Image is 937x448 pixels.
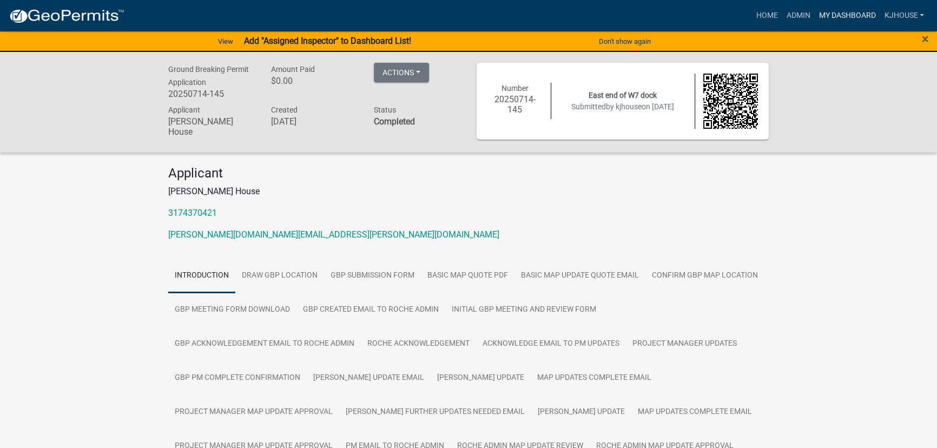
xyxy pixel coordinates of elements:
a: [PERSON_NAME] Update Email [307,361,431,396]
h6: $0.00 [271,76,358,86]
span: Status [374,106,396,114]
a: My Dashboard [814,5,880,26]
a: Map Updates Complete Email [631,395,758,430]
span: Amount Paid [271,65,315,74]
a: Project Manager Map Update Approval [168,395,339,430]
a: Basic Map Quote PDF [421,259,514,293]
button: Don't show again [595,32,655,50]
a: Home [751,5,782,26]
h6: [PERSON_NAME] House [168,116,255,137]
a: [PERSON_NAME][DOMAIN_NAME][EMAIL_ADDRESS][PERSON_NAME][DOMAIN_NAME] [168,229,499,240]
span: East end of W7 dock [589,91,657,100]
a: View [214,32,237,50]
a: [PERSON_NAME] Further Updates Needed Email [339,395,531,430]
span: Ground Breaking Permit Application [168,65,249,87]
a: [PERSON_NAME] Update [431,361,531,396]
a: Basic Map Update Quote Email [514,259,645,293]
a: Introduction [168,259,235,293]
span: Created [271,106,298,114]
h6: 20250714-145 [487,94,543,115]
a: Project Manager Updates [626,327,743,361]
h6: 20250714-145 [168,89,255,99]
h4: Applicant [168,166,769,181]
a: GBP Created Email to Roche Admin [296,293,445,327]
button: Actions [374,63,429,82]
span: Applicant [168,106,200,114]
strong: Completed [374,116,415,127]
img: QR code [703,74,758,129]
a: Initial GBP Meeting and Review Form [445,293,603,327]
a: Confirm GBP Map Location [645,259,764,293]
a: Map Updates Complete Email [531,361,658,396]
a: GBP Submission Form [324,259,421,293]
a: Roche Acknowledgement [361,327,476,361]
span: Number [502,84,529,93]
button: Close [922,32,929,45]
span: Submitted on [DATE] [571,102,674,111]
a: [PERSON_NAME] Update [531,395,631,430]
a: Draw GBP Location [235,259,324,293]
span: × [922,31,929,47]
a: GBP Acknowledgement Email to Roche Admin [168,327,361,361]
a: GBP PM Complete Confirmation [168,361,307,396]
a: Admin [782,5,814,26]
p: [PERSON_NAME] House [168,185,769,198]
h6: [DATE] [271,116,358,127]
span: by kjhouse [606,102,642,111]
a: 3174370421 [168,208,217,218]
a: kjhouse [880,5,928,26]
a: GBP Meeting Form Download [168,293,296,327]
strong: Add "Assigned Inspector" to Dashboard List! [244,36,411,46]
a: Acknowledge email to PM updates [476,327,626,361]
